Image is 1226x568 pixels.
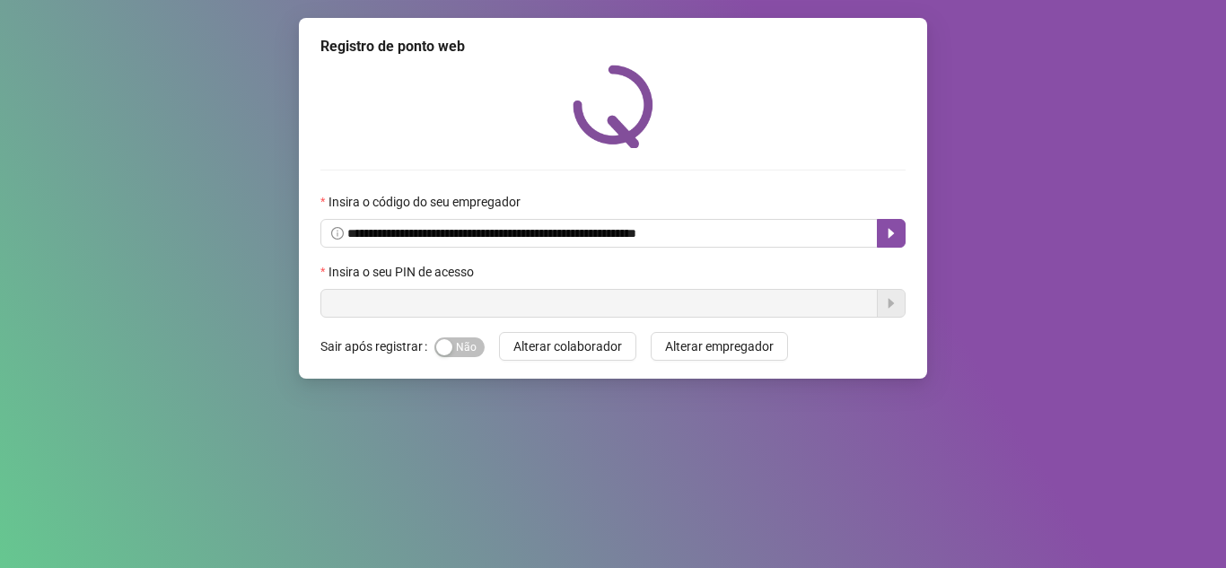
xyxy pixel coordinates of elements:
label: Insira o código do seu empregador [320,192,532,212]
img: QRPoint [573,65,653,148]
div: Registro de ponto web [320,36,906,57]
button: Alterar colaborador [499,332,636,361]
span: Alterar empregador [665,336,774,356]
button: Alterar empregador [651,332,788,361]
span: info-circle [331,227,344,240]
label: Sair após registrar [320,332,434,361]
label: Insira o seu PIN de acesso [320,262,486,282]
span: Alterar colaborador [513,336,622,356]
span: caret-right [884,226,898,240]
